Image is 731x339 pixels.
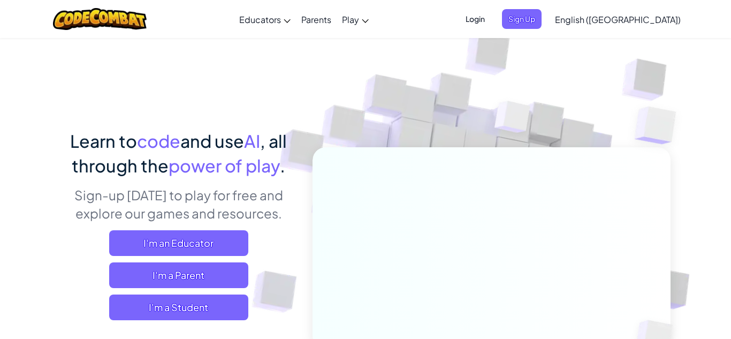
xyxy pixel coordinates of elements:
[475,80,552,160] img: Overlap cubes
[53,8,147,30] img: CodeCombat logo
[234,5,296,34] a: Educators
[180,130,244,152] span: and use
[555,14,681,25] span: English ([GEOGRAPHIC_DATA])
[613,80,706,171] img: Overlap cubes
[550,5,686,34] a: English ([GEOGRAPHIC_DATA])
[137,130,180,152] span: code
[70,130,137,152] span: Learn to
[109,262,248,288] a: I'm a Parent
[337,5,374,34] a: Play
[239,14,281,25] span: Educators
[169,155,280,176] span: power of play
[296,5,337,34] a: Parents
[244,130,260,152] span: AI
[342,14,359,25] span: Play
[459,9,491,29] button: Login
[109,295,248,320] button: I'm a Student
[60,186,296,222] p: Sign-up [DATE] to play for free and explore our games and resources.
[280,155,285,176] span: .
[502,9,542,29] button: Sign Up
[109,230,248,256] a: I'm an Educator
